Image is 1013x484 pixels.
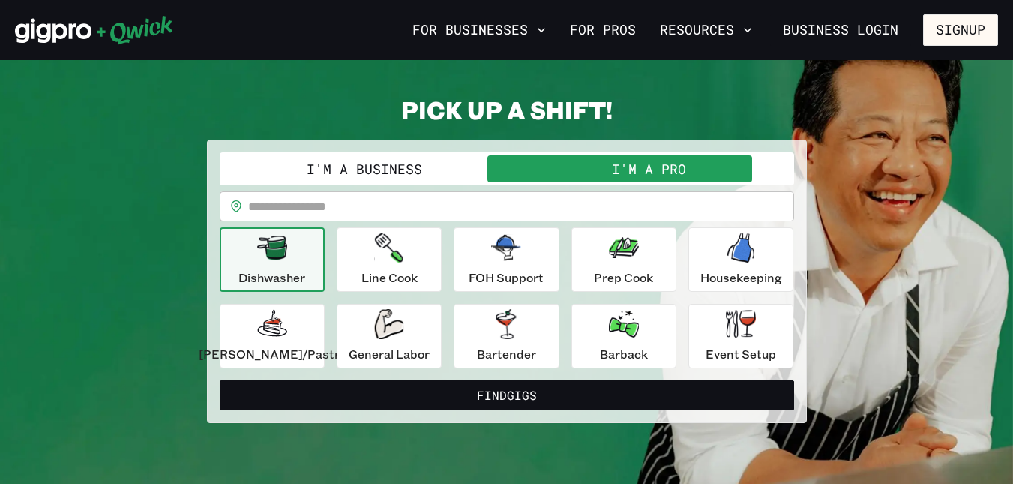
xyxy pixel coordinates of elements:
[454,227,559,292] button: FOH Support
[220,380,794,410] button: FindGigs
[770,14,911,46] a: Business Login
[507,155,791,182] button: I'm a Pro
[406,17,552,43] button: For Businesses
[706,345,776,363] p: Event Setup
[654,17,758,43] button: Resources
[600,345,648,363] p: Barback
[594,269,653,287] p: Prep Cook
[207,95,807,125] h2: PICK UP A SHIFT!
[337,227,442,292] button: Line Cook
[477,345,536,363] p: Bartender
[349,345,430,363] p: General Labor
[700,269,782,287] p: Housekeeping
[564,17,642,43] a: For Pros
[361,269,418,287] p: Line Cook
[223,155,507,182] button: I'm a Business
[688,227,793,292] button: Housekeeping
[469,269,544,287] p: FOH Support
[220,304,325,368] button: [PERSON_NAME]/Pastry
[199,345,346,363] p: [PERSON_NAME]/Pastry
[238,269,305,287] p: Dishwasher
[571,304,676,368] button: Barback
[923,14,998,46] button: Signup
[454,304,559,368] button: Bartender
[688,304,793,368] button: Event Setup
[337,304,442,368] button: General Labor
[571,227,676,292] button: Prep Cook
[220,227,325,292] button: Dishwasher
